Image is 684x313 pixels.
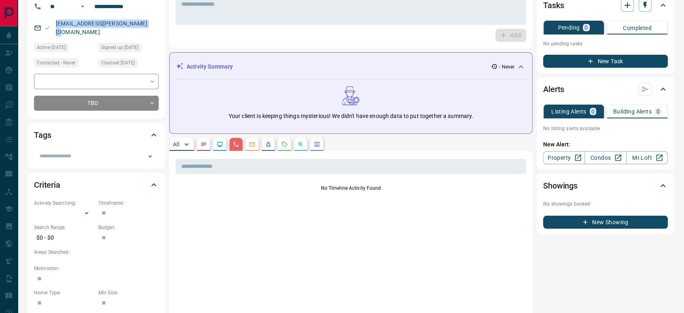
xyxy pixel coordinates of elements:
[34,125,159,145] div: Tags
[34,175,159,195] div: Criteria
[34,199,94,207] p: Actively Searching:
[558,25,580,30] p: Pending
[543,55,668,68] button: New Task
[176,59,526,74] div: Activity Summary- Never
[314,141,320,148] svg: Agent Actions
[584,25,588,30] p: 0
[543,200,668,208] p: No showings booked
[543,125,668,132] p: No listing alerts available
[543,83,564,96] h2: Alerts
[34,231,94,244] p: $0 - $0
[543,140,668,149] p: New Alert:
[543,79,668,99] div: Alerts
[34,249,159,256] p: Areas Searched:
[297,141,304,148] svg: Opportunities
[98,58,159,70] div: Thu May 02 2024
[34,43,94,54] div: Thu May 02 2024
[217,141,223,148] svg: Lead Browsing Activity
[613,109,652,114] p: Building Alerts
[45,25,50,31] svg: Email Valid
[98,224,159,231] p: Budget:
[623,25,652,31] p: Completed
[98,43,159,54] div: Thu May 02 2024
[37,43,66,51] span: Active [DATE]
[34,129,51,141] h2: Tags
[543,179,578,192] h2: Showings
[56,20,147,35] a: [EMAIL_ADDRESS][PERSON_NAME][DOMAIN_NAME]
[656,109,660,114] p: 0
[34,178,60,191] h2: Criteria
[144,151,156,162] button: Open
[34,224,94,231] p: Search Range:
[34,265,159,272] p: Motivation:
[543,38,668,50] p: No pending tasks
[176,184,526,192] p: No Timeline Activity Found
[78,2,87,11] button: Open
[543,151,585,164] a: Property
[265,141,272,148] svg: Listing Alerts
[551,109,586,114] p: Listing Alerts
[98,199,159,207] p: Timeframe:
[101,43,138,51] span: Signed up [DATE]
[187,62,233,71] p: Activity Summary
[543,176,668,195] div: Showings
[233,141,239,148] svg: Calls
[173,141,179,147] p: All
[626,151,668,164] a: Mr.Loft
[37,59,76,67] span: Contacted - Never
[499,63,514,71] p: - Never
[591,109,595,114] p: 0
[98,289,159,296] p: Min Size:
[34,289,94,296] p: Home Type:
[249,141,255,148] svg: Emails
[101,59,135,67] span: Claimed [DATE]
[229,112,473,120] p: Your client is keeping things mysterious! We didn't have enough data to put together a summary.
[34,96,159,111] div: TBD
[281,141,288,148] svg: Requests
[584,151,626,164] a: Condos
[200,141,207,148] svg: Notes
[543,216,668,229] button: New Showing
